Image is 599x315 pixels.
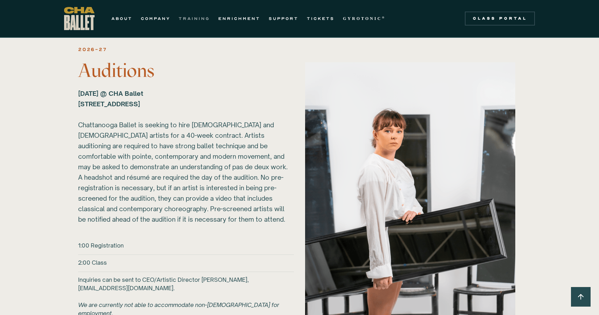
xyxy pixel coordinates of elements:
h6: 1:00 Registration [78,241,124,250]
a: Class Portal [465,12,535,26]
a: TICKETS [307,14,335,23]
sup: ® [382,16,386,19]
a: GYROTONIC® [343,14,386,23]
div: Chattanooga Ballet is seeking to hire [DEMOGRAPHIC_DATA] and [DEMOGRAPHIC_DATA] artists for a 40-... [78,88,288,224]
a: COMPANY [141,14,170,23]
a: SUPPORT [269,14,298,23]
a: TRAINING [179,14,210,23]
h3: Auditions [78,60,294,81]
div: 2026-27 [78,45,107,54]
strong: GYROTONIC [343,16,382,21]
a: ENRICHMENT [218,14,260,23]
div: Class Portal [469,16,531,21]
h6: 2:00 Class [78,258,107,267]
strong: [DATE] @ CHA Ballet [STREET_ADDRESS] ‍ [78,90,143,108]
a: ABOUT [111,14,132,23]
a: home [64,7,95,30]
